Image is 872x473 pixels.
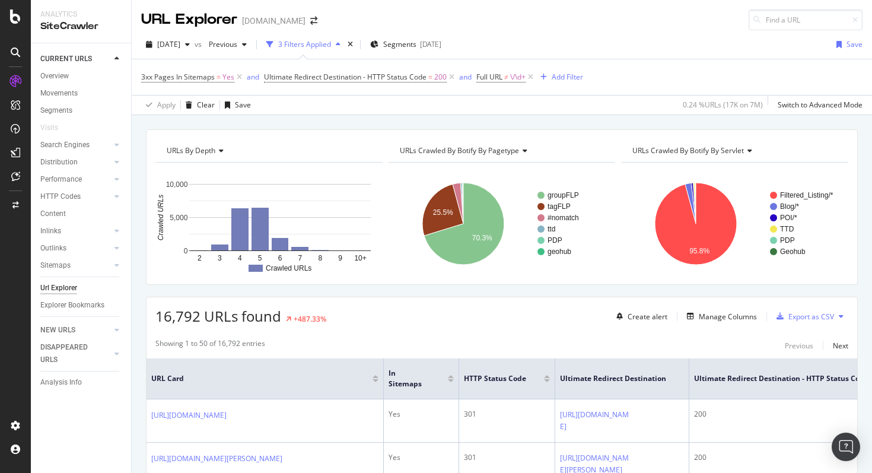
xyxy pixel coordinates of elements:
[548,236,562,245] text: PDP
[40,282,123,294] a: Url Explorer
[40,376,82,389] div: Analysis Info
[141,96,176,115] button: Apply
[778,100,863,110] div: Switch to Advanced Mode
[40,225,61,237] div: Inlinks
[780,236,795,245] text: PDP
[40,242,66,255] div: Outlinks
[694,373,868,384] span: Ultimate Redirect Destination - HTTP Status Code
[548,191,579,199] text: groupFLP
[278,254,282,262] text: 6
[218,254,222,262] text: 3
[682,309,757,323] button: Manage Columns
[785,341,813,351] div: Previous
[630,141,838,160] h4: URLs Crawled By Botify By servlet
[40,20,122,33] div: SiteCrawler
[217,72,221,82] span: =
[560,409,632,433] a: [URL][DOMAIN_NAME]
[389,452,454,463] div: Yes
[40,225,111,237] a: Inlinks
[294,314,326,324] div: +487.33%
[40,87,78,100] div: Movements
[683,100,763,110] div: 0.24 % URLs ( 17K on 7M )
[151,409,227,421] a: [URL][DOMAIN_NAME]
[264,72,427,82] span: Ultimate Redirect Destination - HTTP Status Code
[40,156,78,169] div: Distribution
[780,225,794,233] text: TTD
[428,72,432,82] span: =
[40,9,122,20] div: Analytics
[780,247,806,256] text: Geohub
[833,341,848,351] div: Next
[846,39,863,49] div: Save
[310,17,317,25] div: arrow-right-arrow-left
[780,214,797,222] text: POI/*
[40,324,111,337] a: NEW URLS
[238,254,242,262] text: 4
[788,312,834,322] div: Export as CSV
[560,373,666,384] span: Ultimate Redirect Destination
[40,282,77,294] div: Url Explorer
[832,35,863,54] button: Save
[632,145,744,155] span: URLs Crawled By Botify By servlet
[552,72,583,82] div: Add Filter
[612,307,667,326] button: Create alert
[198,254,202,262] text: 2
[151,453,282,465] a: [URL][DOMAIN_NAME][PERSON_NAME]
[420,39,441,49] div: [DATE]
[628,312,667,322] div: Create alert
[40,259,71,272] div: Sitemaps
[536,70,583,84] button: Add Filter
[157,39,180,49] span: 2025 Sep. 1st
[833,338,848,353] button: Next
[354,254,366,262] text: 10+
[166,180,188,189] text: 10,000
[258,254,262,262] text: 5
[40,191,81,203] div: HTTP Codes
[141,35,195,54] button: [DATE]
[204,35,252,54] button: Previous
[345,39,355,50] div: times
[785,338,813,353] button: Previous
[262,35,345,54] button: 3 Filters Applied
[40,173,82,186] div: Performance
[40,139,90,151] div: Search Engines
[472,234,492,242] text: 70.3%
[699,312,757,322] div: Manage Columns
[389,172,616,275] svg: A chart.
[247,71,259,82] button: and
[40,299,104,312] div: Explorer Bookmarks
[780,202,799,211] text: Blog/*
[464,373,526,384] span: HTTP Status Code
[689,247,709,255] text: 95.8%
[459,71,472,82] button: and
[464,452,550,463] div: 301
[184,247,188,255] text: 0
[773,96,863,115] button: Switch to Advanced Mode
[235,100,251,110] div: Save
[338,254,342,262] text: 9
[621,172,848,275] svg: A chart.
[510,69,526,85] span: \/\d+
[40,139,111,151] a: Search Engines
[40,242,111,255] a: Outlinks
[40,324,75,337] div: NEW URLS
[548,225,555,233] text: ttd
[459,72,472,82] div: and
[40,341,111,366] a: DISAPPEARED URLS
[548,247,571,256] text: geohub
[204,39,237,49] span: Previous
[155,306,281,326] span: 16,792 URLs found
[504,72,508,82] span: ≠
[278,39,331,49] div: 3 Filters Applied
[141,9,237,30] div: URL Explorer
[40,341,100,366] div: DISAPPEARED URLS
[40,53,111,65] a: CURRENT URLS
[365,35,446,54] button: Segments[DATE]
[40,173,111,186] a: Performance
[40,122,70,134] a: Visits
[40,208,66,220] div: Content
[220,96,251,115] button: Save
[170,214,187,222] text: 5,000
[164,141,372,160] h4: URLs by Depth
[749,9,863,30] input: Find a URL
